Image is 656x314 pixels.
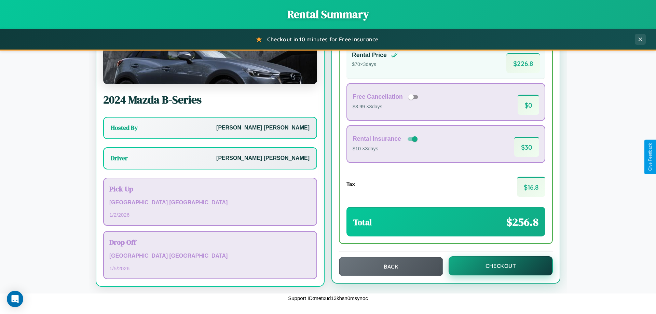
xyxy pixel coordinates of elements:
h4: Rental Price [352,52,387,59]
h4: Rental Insurance [353,135,401,142]
h3: Total [353,217,372,228]
h1: Rental Summary [7,7,649,22]
p: $ 70 × 3 days [352,60,398,69]
button: Checkout [449,256,553,275]
p: [PERSON_NAME] [PERSON_NAME] [216,153,310,163]
h3: Drop Off [109,237,311,247]
h3: Hosted By [111,124,138,132]
h3: Pick Up [109,184,311,194]
span: $ 0 [518,95,539,115]
span: $ 256.8 [506,215,538,230]
p: Support ID: metxud13khsn0msynoc [288,293,368,303]
h4: Free Cancellation [353,93,403,100]
button: Back [339,257,443,276]
p: [PERSON_NAME] [PERSON_NAME] [216,123,310,133]
p: 1 / 2 / 2026 [109,210,311,219]
span: Checkout in 10 minutes for Free Insurance [267,36,378,43]
span: $ 226.8 [506,53,540,73]
p: $3.99 × 3 days [353,103,421,111]
p: $10 × 3 days [353,145,419,153]
div: Give Feedback [648,143,653,171]
span: $ 30 [514,137,539,157]
p: 1 / 5 / 2026 [109,264,311,273]
p: [GEOGRAPHIC_DATA] [GEOGRAPHIC_DATA] [109,251,311,261]
h4: Tax [346,181,355,187]
div: Open Intercom Messenger [7,291,23,307]
h3: Driver [111,154,128,162]
span: $ 16.8 [517,177,545,197]
p: [GEOGRAPHIC_DATA] [GEOGRAPHIC_DATA] [109,198,311,208]
h2: 2024 Mazda B-Series [103,92,317,107]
